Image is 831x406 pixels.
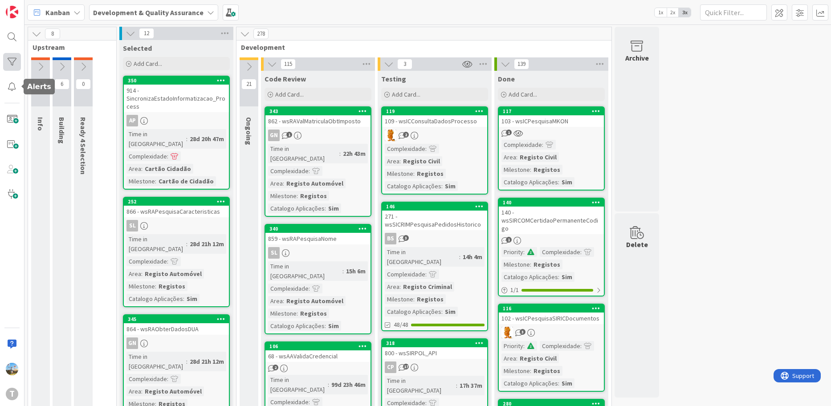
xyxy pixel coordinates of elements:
div: 117 [499,107,604,115]
div: 68 - wsAAValidaCredencial [265,350,371,362]
div: 146 [386,203,487,210]
span: Add Card... [509,90,537,98]
div: Registo Automóvel [284,179,346,188]
a: 252866 - wsRAPesquisaCaracteristicasSLTime in [GEOGRAPHIC_DATA]:28d 21h 12mComplexidade:Area:Regi... [123,197,230,307]
div: 252866 - wsRAPesquisaCaracteristicas [124,198,229,217]
span: : [523,247,525,257]
div: Complexidade [540,341,580,351]
div: Area [268,179,283,188]
b: Development & Quality Assurance [93,8,204,17]
span: : [141,269,143,279]
span: : [580,341,582,351]
div: Catalogo Aplicações [501,177,558,187]
div: Milestone [126,281,155,291]
img: RL [385,130,396,141]
div: 345 [124,315,229,323]
div: SL [126,220,138,231]
h5: Alerts [27,82,51,91]
div: Cartão de Cidadão [156,176,216,186]
div: Time in [GEOGRAPHIC_DATA] [126,129,186,149]
div: 103 - wsICPesquisaMKON [499,115,604,127]
span: : [283,296,284,306]
span: 8 [45,28,60,39]
span: : [523,341,525,351]
div: 345 [128,316,229,322]
div: 17h 37m [457,381,485,390]
span: 1x [655,8,667,17]
div: Milestone [501,165,530,175]
span: : [530,366,531,376]
span: : [558,272,559,282]
span: 3x [679,8,691,17]
span: : [167,256,168,266]
div: Complexidade [268,166,309,176]
div: 109 - wsICConsultaDadosProcesso [382,115,487,127]
span: 3 [397,59,412,69]
div: Sim [559,177,574,187]
div: SL [265,247,371,259]
div: 116102 - wsICPesquisaSIRICDocumentos [499,304,604,324]
div: 146 [382,203,487,211]
span: 1 / 1 [510,285,519,295]
a: 343862 - wsRAValMatriculaObtImpostoGNTime in [GEOGRAPHIC_DATA]:22h 43mComplexidade:Area:Registo A... [265,106,371,217]
img: Visit kanbanzone.com [6,6,18,18]
div: 340 [269,226,371,232]
span: 3 [520,329,525,335]
div: Milestone [385,169,413,179]
div: Area [501,152,516,162]
span: : [459,252,460,262]
span: : [399,282,401,292]
div: 28d 21h 12m [187,239,226,249]
div: CP [385,361,396,373]
div: 343 [269,108,371,114]
span: : [155,176,156,186]
div: Priority [501,341,523,351]
div: CP [382,361,487,373]
div: Time in [GEOGRAPHIC_DATA] [268,144,339,163]
div: 340 [265,225,371,233]
img: DG [6,363,18,375]
div: 28d 21h 12m [187,357,226,366]
span: : [155,281,156,291]
div: SL [124,220,229,231]
div: Sim [443,181,458,191]
div: Area [126,269,141,279]
div: Catalogo Aplicações [385,181,441,191]
div: Delete [626,239,648,250]
div: Registos [156,281,187,291]
span: 1 [286,132,292,138]
span: 1 [506,237,512,243]
div: Milestone [268,309,297,318]
div: Sim [326,321,341,331]
div: Registos [298,309,329,318]
div: GN [265,130,371,141]
div: 140 - wsSIRCOMCertidaoPermanenteCodigo [499,207,604,234]
span: 0 [76,79,91,89]
div: Registo Civil [517,152,559,162]
span: : [342,266,344,276]
span: Ready 4 Selection [79,117,88,175]
span: : [542,140,543,150]
div: Area [501,353,516,363]
div: 340859 - wsRAPesquisaNome [265,225,371,244]
div: T [6,388,18,400]
span: : [580,247,582,257]
span: : [186,239,187,249]
div: Complexidade [268,284,309,293]
div: Registo Automóvel [143,269,204,279]
div: 119 [386,108,487,114]
div: Complexidade [126,374,167,384]
span: 139 [514,59,529,69]
div: Sim [443,307,458,317]
div: 318 [382,339,487,347]
div: 119109 - wsICConsultaDadosProcesso [382,107,487,127]
div: BS [382,233,487,244]
span: 115 [281,59,296,69]
span: Building [57,117,66,144]
span: 1 [506,130,512,135]
span: Selected [123,44,152,53]
div: 252 [128,199,229,205]
div: 140 [503,199,604,206]
div: GN [268,130,280,141]
div: 140 [499,199,604,207]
